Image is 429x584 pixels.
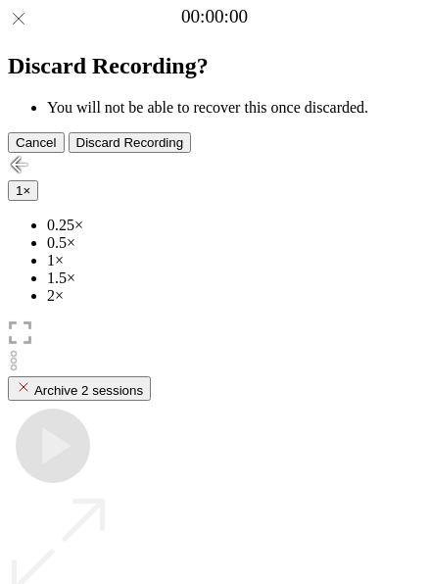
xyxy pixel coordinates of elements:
li: You will not be able to recover this once discarded. [47,99,421,117]
li: 1× [47,252,421,269]
li: 0.25× [47,217,421,234]
button: Cancel [8,132,65,153]
button: Archive 2 sessions [8,376,151,401]
button: 1× [8,180,38,201]
li: 2× [47,287,421,305]
div: Archive 2 sessions [16,379,143,398]
button: Discard Recording [69,132,192,153]
a: 00:00:00 [181,6,248,27]
li: 0.5× [47,234,421,252]
span: 1 [16,183,23,198]
h2: Discard Recording? [8,53,421,79]
li: 1.5× [47,269,421,287]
